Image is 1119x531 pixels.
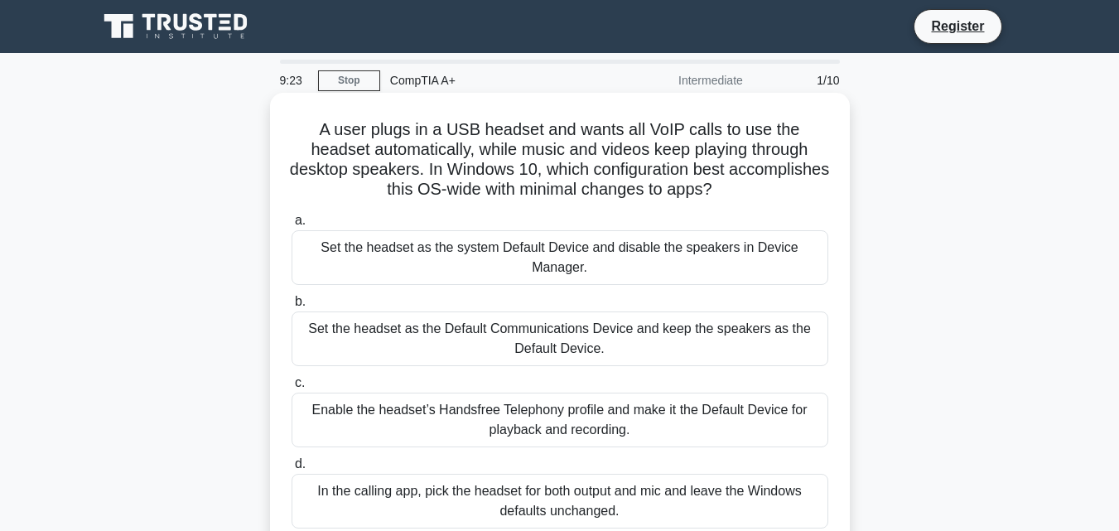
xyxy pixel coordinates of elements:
[608,64,753,97] div: Intermediate
[292,230,828,285] div: Set the headset as the system Default Device and disable the speakers in Device Manager.
[753,64,850,97] div: 1/10
[292,311,828,366] div: Set the headset as the Default Communications Device and keep the speakers as the Default Device.
[295,456,306,471] span: d.
[292,393,828,447] div: Enable the headset’s Handsfree Telephony profile and make it the Default Device for playback and ...
[295,213,306,227] span: a.
[318,70,380,91] a: Stop
[921,16,994,36] a: Register
[380,64,608,97] div: CompTIA A+
[295,294,306,308] span: b.
[295,375,305,389] span: c.
[270,64,318,97] div: 9:23
[290,119,830,200] h5: A user plugs in a USB headset and wants all VoIP calls to use the headset automatically, while mu...
[292,474,828,529] div: In the calling app, pick the headset for both output and mic and leave the Windows defaults uncha...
